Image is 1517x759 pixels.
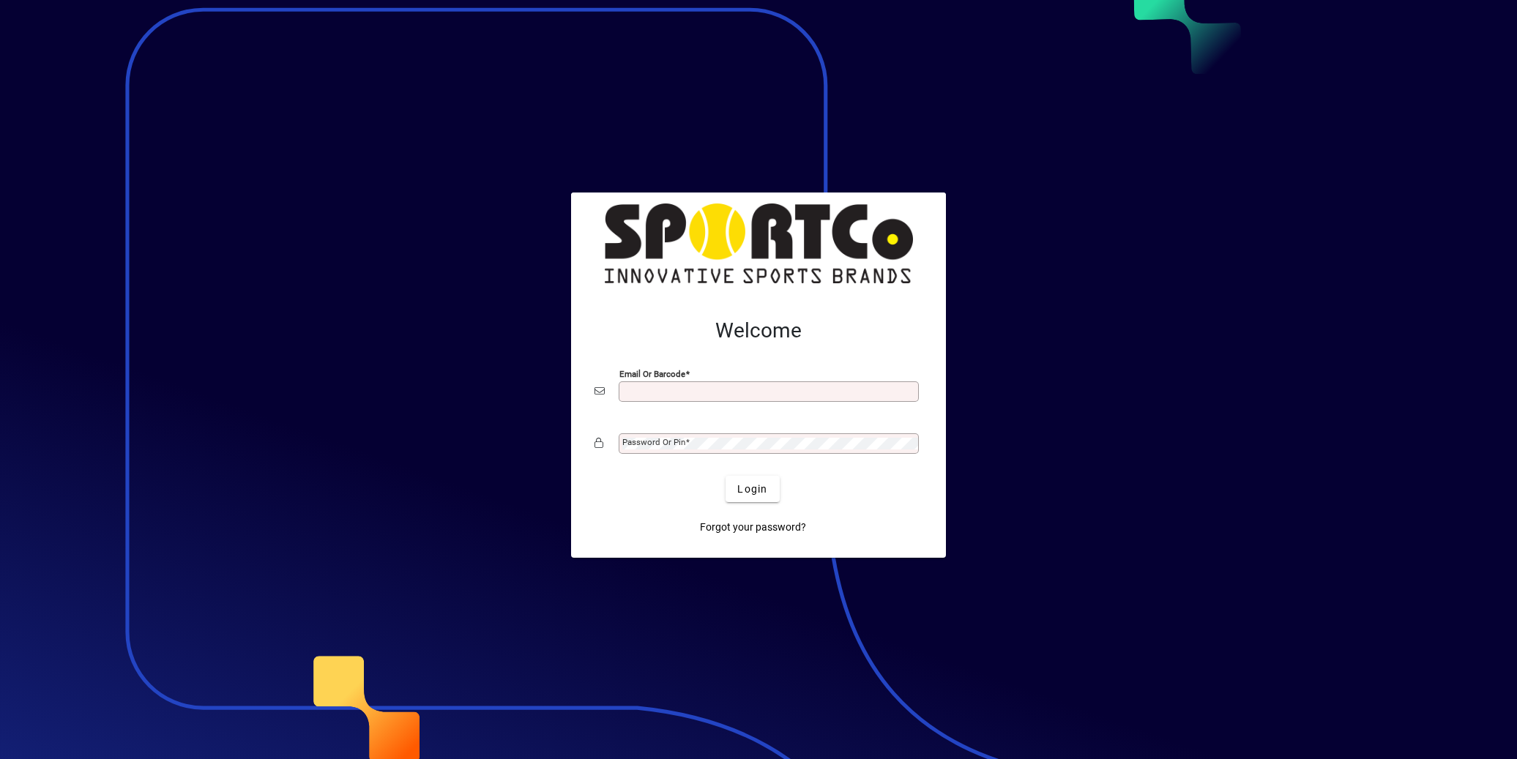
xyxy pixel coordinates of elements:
span: Login [737,482,767,497]
span: Forgot your password? [700,520,806,535]
h2: Welcome [594,318,922,343]
a: Forgot your password? [694,514,812,540]
button: Login [726,476,779,502]
mat-label: Email or Barcode [619,369,685,379]
mat-label: Password or Pin [622,437,685,447]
